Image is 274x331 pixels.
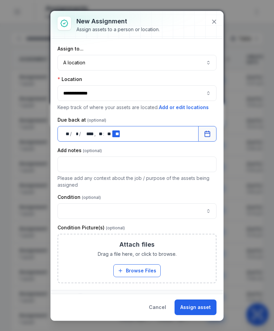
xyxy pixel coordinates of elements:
label: Due back at [58,117,106,123]
button: Cancel [143,299,172,315]
button: Assign asset [175,299,216,315]
div: , [94,130,96,137]
button: Calendar [198,126,216,142]
label: Assign to... [58,45,84,52]
label: Location [58,76,82,83]
div: minute, [105,130,112,137]
div: / [79,130,82,137]
label: Condition [58,194,101,201]
button: Assets1 [51,290,223,304]
p: Keep track of where your assets are located. [58,104,216,111]
span: Drag a file here, or click to browse. [98,251,177,257]
div: 1 [77,293,84,301]
div: : [103,130,105,137]
span: Assets [58,293,84,301]
div: month, [72,130,79,137]
p: Please add any context about the job / purpose of the assets being assigned [58,175,216,188]
h3: Attach files [119,240,155,249]
div: hour, [96,130,103,137]
div: day, [63,130,70,137]
button: Browse Files [113,264,161,277]
h3: New assignment [76,17,160,26]
button: A location [58,55,216,70]
div: Assign assets to a person or location. [76,26,160,33]
div: / [70,130,72,137]
label: Condition Picture(s) [58,224,125,231]
div: year, [82,130,94,137]
label: Add notes [58,147,102,154]
button: Add or edit locations [159,104,209,111]
div: am/pm, [112,130,120,137]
